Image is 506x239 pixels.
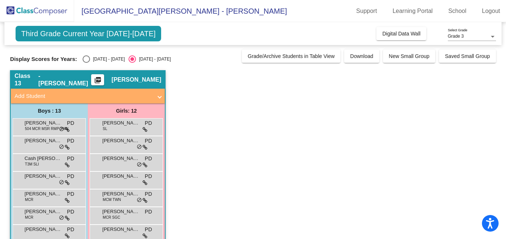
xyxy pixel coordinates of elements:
[16,26,161,41] span: Third Grade Current Year [DATE]-[DATE]
[14,72,38,87] span: Class 13
[145,226,152,233] span: PD
[90,56,125,62] div: [DATE] - [DATE]
[442,5,472,17] a: School
[145,190,152,198] span: PD
[445,53,490,59] span: Saved Small Group
[376,27,426,40] button: Digital Data Wall
[137,162,142,168] span: do_not_disturb_alt
[14,92,152,100] mat-panel-title: Add Student
[103,126,107,132] span: SL
[25,126,68,132] span: 504 MCR MSR RMP TWN
[24,119,61,127] span: [PERSON_NAME]
[350,53,373,59] span: Download
[24,155,61,162] span: Cash [PERSON_NAME]
[145,119,152,127] span: PD
[59,215,64,221] span: do_not_disturb_alt
[59,180,64,185] span: do_not_disturb_alt
[103,197,121,202] span: MCM TWN
[59,144,64,150] span: do_not_disturb_alt
[83,55,171,63] mat-radio-group: Select an option
[344,49,379,63] button: Download
[102,226,139,233] span: [PERSON_NAME]
[102,173,139,180] span: [PERSON_NAME]
[350,5,383,17] a: Support
[25,197,33,202] span: MCR
[448,34,464,39] span: Grade 3
[102,208,139,215] span: [PERSON_NAME]
[136,56,171,62] div: [DATE] - [DATE]
[24,226,61,233] span: [PERSON_NAME]
[24,190,61,198] span: [PERSON_NAME]
[103,215,120,220] span: MCR SGC
[137,144,142,150] span: do_not_disturb_alt
[389,53,430,59] span: New Small Group
[11,89,165,103] mat-expansion-panel-header: Add Student
[387,5,439,17] a: Learning Portal
[145,137,152,145] span: PD
[59,126,64,132] span: do_not_disturb_alt
[145,208,152,216] span: PD
[67,119,74,127] span: PD
[439,49,496,63] button: Saved Small Group
[10,56,77,62] span: Display Scores for Years:
[102,119,139,127] span: [PERSON_NAME]
[248,53,335,59] span: Grade/Archive Students in Table View
[67,173,74,180] span: PD
[91,74,104,85] button: Print Students Details
[111,76,161,83] span: [PERSON_NAME]
[24,173,61,180] span: [PERSON_NAME]
[102,190,139,198] span: [PERSON_NAME]
[11,103,88,118] div: Boys : 13
[102,155,139,162] span: [PERSON_NAME]
[25,161,39,167] span: T3M SLI
[74,5,287,17] span: [GEOGRAPHIC_DATA][PERSON_NAME] - [PERSON_NAME]
[24,208,61,215] span: [PERSON_NAME]
[242,49,341,63] button: Grade/Archive Students in Table View
[88,103,165,118] div: Girls: 12
[383,49,436,63] button: New Small Group
[382,31,420,37] span: Digital Data Wall
[67,226,74,233] span: PD
[67,190,74,198] span: PD
[145,155,152,163] span: PD
[67,208,74,216] span: PD
[67,137,74,145] span: PD
[25,215,33,220] span: MCR
[145,173,152,180] span: PD
[67,155,74,163] span: PD
[93,76,102,87] mat-icon: picture_as_pdf
[476,5,506,17] a: Logout
[24,137,61,144] span: [PERSON_NAME]
[137,197,142,203] span: do_not_disturb_alt
[39,72,91,87] span: - [PERSON_NAME]
[102,137,139,144] span: [PERSON_NAME]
